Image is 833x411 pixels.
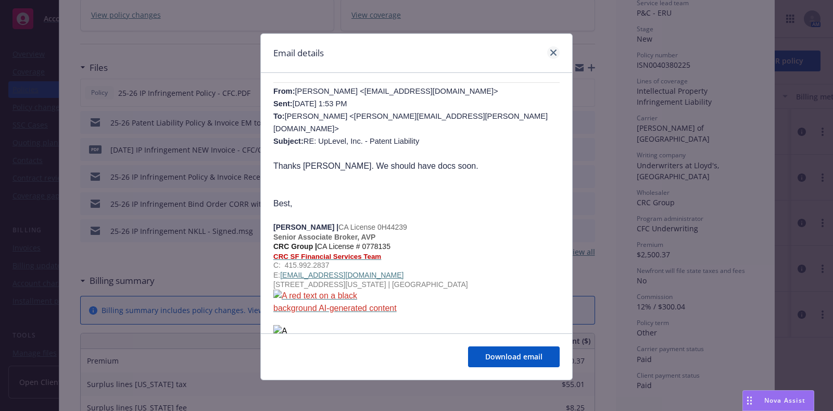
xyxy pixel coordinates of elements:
a: CRC SF Financial Services Team [273,253,381,260]
span: Nova Assist [764,396,805,405]
p: Thanks [PERSON_NAME]. We should have docs soon. [273,160,560,172]
span: CA License # 0778135 [317,242,390,251]
div: Drag to move [743,391,756,410]
b: Subject: [273,137,304,145]
span: [PERSON_NAME] <[EMAIL_ADDRESS][DOMAIN_NAME]> [DATE] 1:53 PM [PERSON_NAME] <[PERSON_NAME][EMAIL_AD... [273,87,548,145]
b: Sent: [273,99,293,108]
span: From: [273,87,295,95]
span: [PERSON_NAME] | [273,223,338,231]
span: CRC Group | [273,242,317,251]
p: Best, [273,197,560,210]
button: Nova Assist [742,390,814,411]
span: Senior Associate Broker, AVP [273,233,375,241]
b: To: [273,112,285,120]
span: CA License 0H44239 [338,223,407,231]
